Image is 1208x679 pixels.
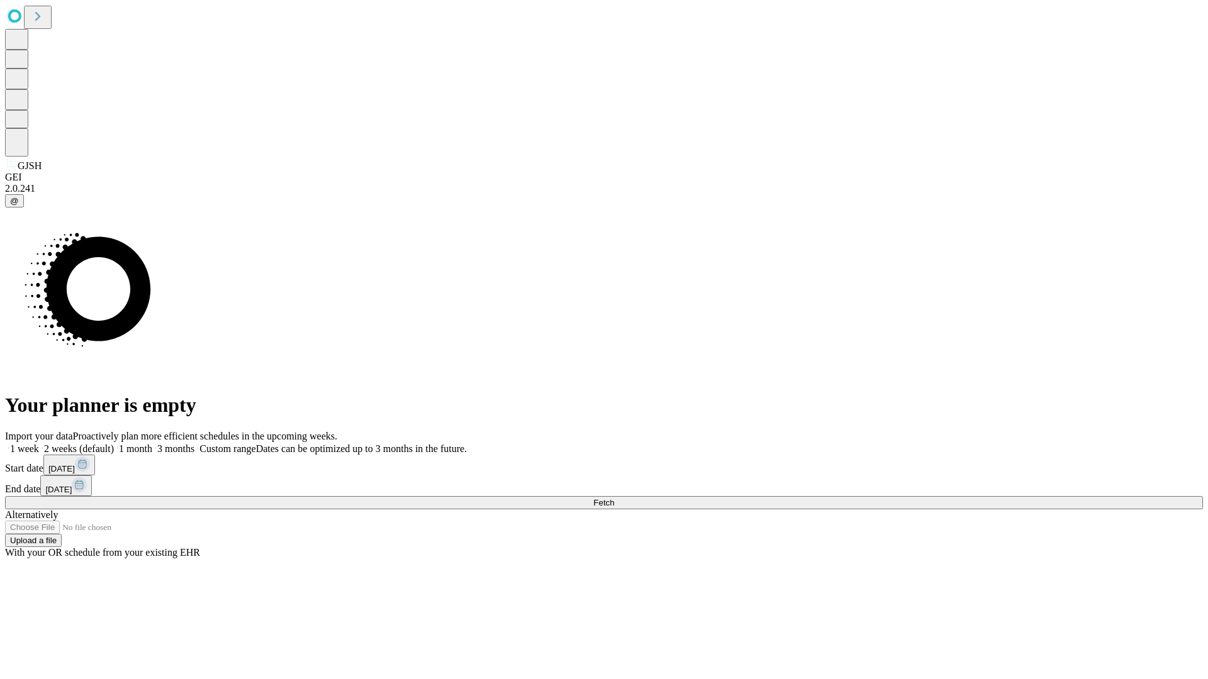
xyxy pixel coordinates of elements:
span: Alternatively [5,509,58,520]
button: @ [5,194,24,207]
span: With your OR schedule from your existing EHR [5,547,200,558]
span: 2 weeks (default) [44,443,114,454]
button: Fetch [5,496,1203,509]
span: Dates can be optimized up to 3 months in the future. [256,443,467,454]
button: Upload a file [5,534,62,547]
span: Fetch [593,498,614,507]
span: 1 month [119,443,152,454]
span: @ [10,196,19,206]
span: [DATE] [45,485,72,494]
div: End date [5,475,1203,496]
span: GJSH [18,160,42,171]
h1: Your planner is empty [5,394,1203,417]
span: 3 months [157,443,194,454]
div: GEI [5,172,1203,183]
button: [DATE] [43,455,95,475]
span: 1 week [10,443,39,454]
div: 2.0.241 [5,183,1203,194]
button: [DATE] [40,475,92,496]
span: Import your data [5,431,73,441]
div: Start date [5,455,1203,475]
span: [DATE] [48,464,75,473]
span: Custom range [199,443,255,454]
span: Proactively plan more efficient schedules in the upcoming weeks. [73,431,337,441]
